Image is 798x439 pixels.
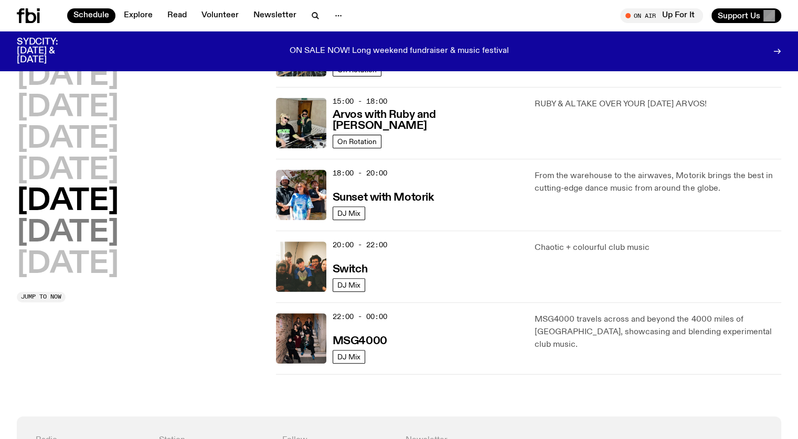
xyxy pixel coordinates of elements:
a: Explore [118,8,159,23]
p: ON SALE NOW! Long weekend fundraiser & music festival [290,47,509,56]
button: [DATE] [17,187,119,216]
span: On Rotation [337,137,377,145]
button: [DATE] [17,156,119,185]
span: DJ Mix [337,353,360,360]
button: Support Us [711,8,781,23]
h3: Switch [333,264,367,275]
a: Volunteer [195,8,245,23]
button: On AirUp For It [620,8,703,23]
span: 20:00 - 22:00 [333,240,387,250]
h3: SYDCITY: [DATE] & [DATE] [17,38,84,64]
a: Newsletter [247,8,303,23]
p: RUBY & AL TAKE OVER YOUR [DATE] ARVOS! [535,98,781,111]
a: Arvos with Ruby and [PERSON_NAME] [333,107,523,131]
a: Read [161,8,193,23]
a: DJ Mix [333,206,365,220]
a: On Rotation [333,135,381,148]
h3: Sunset with Motorik [333,192,434,203]
a: Switch [333,262,367,275]
button: [DATE] [17,93,119,123]
button: [DATE] [17,250,119,279]
a: Sunset with Motorik [333,190,434,203]
h3: Arvos with Ruby and [PERSON_NAME] [333,109,523,131]
span: Support Us [718,11,760,20]
img: Ruby wears a Collarbones t shirt and pretends to play the DJ decks, Al sings into a pringles can.... [276,98,326,148]
h3: MSG4000 [333,336,387,347]
p: MSG4000 travels across and beyond the 4000 miles of [GEOGRAPHIC_DATA], showcasing and blending ex... [535,313,781,351]
span: Jump to now [21,294,61,300]
img: Andrew, Reenie, and Pat stand in a row, smiling at the camera, in dappled light with a vine leafe... [276,170,326,220]
a: MSG4000 [333,334,387,347]
span: 22:00 - 00:00 [333,312,387,322]
span: 15:00 - 18:00 [333,96,387,106]
button: [DATE] [17,62,119,91]
p: From the warehouse to the airwaves, Motorik brings the best in cutting-edge dance music from arou... [535,170,781,195]
a: DJ Mix [333,350,365,364]
a: DJ Mix [333,278,365,292]
a: Schedule [67,8,115,23]
button: Jump to now [17,292,66,302]
span: 18:00 - 20:00 [333,168,387,178]
span: DJ Mix [337,281,360,289]
img: A warm film photo of the switch team sitting close together. from left to right: Cedar, Lau, Sand... [276,242,326,292]
span: DJ Mix [337,209,360,217]
button: [DATE] [17,218,119,248]
button: [DATE] [17,125,119,154]
p: Chaotic + colourful club music [535,242,781,254]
